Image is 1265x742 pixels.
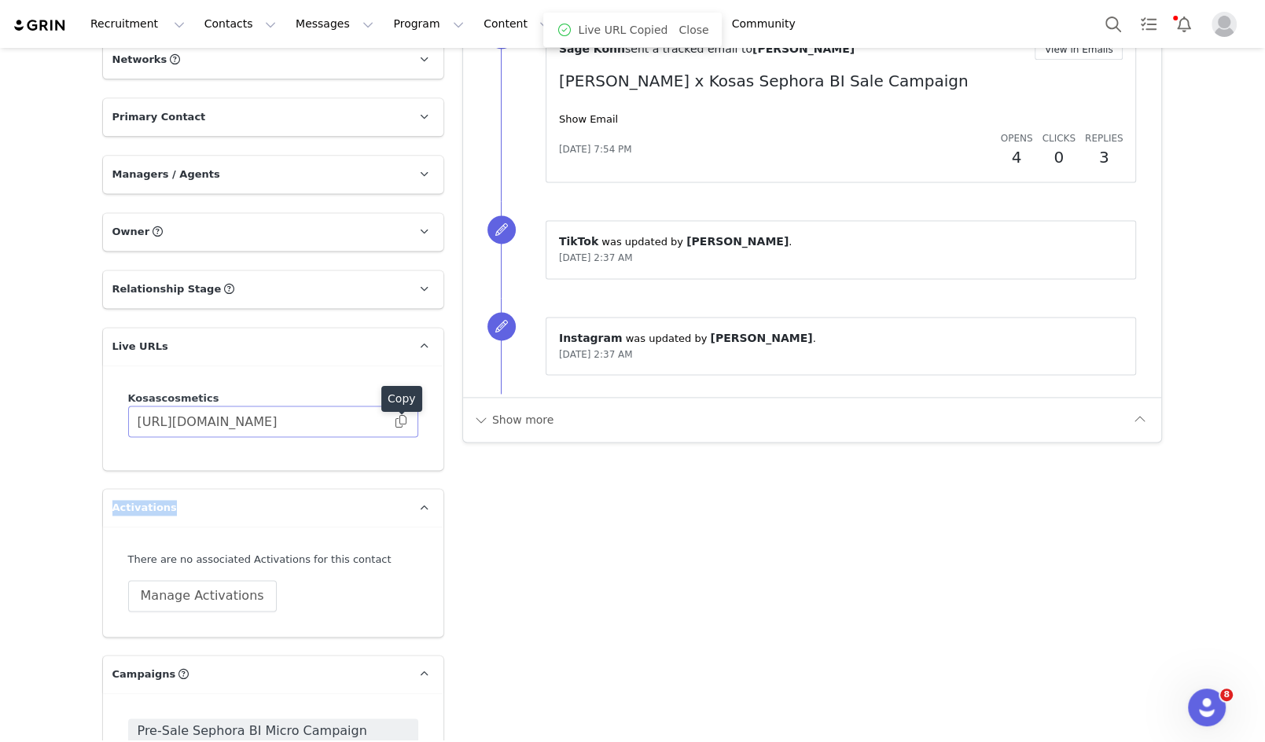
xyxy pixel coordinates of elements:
[1042,133,1075,144] span: Clicks
[195,6,285,42] button: Contacts
[1212,12,1237,37] img: placeholder-profile.jpg
[559,252,633,263] span: [DATE] 2:37 AM
[1202,12,1252,37] button: Profile
[112,339,168,354] span: Live URLs
[561,6,658,42] button: Reporting
[1042,145,1075,169] h2: 0
[128,552,418,568] div: There are no associated Activations for this contact
[1131,6,1166,42] a: Tasks
[752,42,855,55] span: [PERSON_NAME]
[1188,689,1226,726] iframe: Intercom live chat
[112,500,177,516] span: Activations
[1085,133,1123,144] span: Replies
[474,6,560,42] button: Content
[473,407,555,432] button: Show more
[1085,145,1123,169] h2: 3
[128,580,277,612] button: Manage Activations
[112,667,176,682] span: Campaigns
[559,113,618,125] a: Show Email
[625,42,752,55] span: sent a tracked email to
[559,69,1123,93] p: [PERSON_NAME] x Kosas Sephora BI Sale Campaign
[13,13,645,30] body: Rich Text Area. Press ALT-0 for help.
[659,6,721,42] a: Brands
[1001,133,1033,144] span: Opens
[559,349,633,360] span: [DATE] 2:37 AM
[13,18,68,33] img: grin logo
[112,109,206,125] span: Primary Contact
[723,6,812,42] a: Community
[1001,145,1033,169] h2: 4
[128,392,219,404] span: Kosascosmetics
[559,233,1123,250] p: ⁨ ⁩ was updated by ⁨ ⁩.
[578,22,667,39] span: Live URL Copied
[686,235,789,248] span: [PERSON_NAME]
[559,332,623,344] span: Instagram
[286,6,383,42] button: Messages
[1035,39,1123,60] button: View in Emails
[559,42,625,55] span: Sage Konn
[559,235,598,248] span: TikTok
[559,330,1123,347] p: ⁨ ⁩ was updated by ⁨ ⁩.
[1167,6,1201,42] button: Notifications
[559,142,632,156] span: [DATE] 7:54 PM
[112,52,167,68] span: Networks
[678,24,708,36] a: Close
[81,6,194,42] button: Recruitment
[381,386,422,412] div: Copy
[1220,689,1233,701] span: 8
[1096,6,1131,42] button: Search
[710,332,812,344] span: [PERSON_NAME]
[384,6,473,42] button: Program
[138,722,367,740] span: Pre-Sale Sephora BI Micro Campaign
[112,281,222,297] span: Relationship Stage
[112,224,150,240] span: Owner
[112,167,220,182] span: Managers / Agents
